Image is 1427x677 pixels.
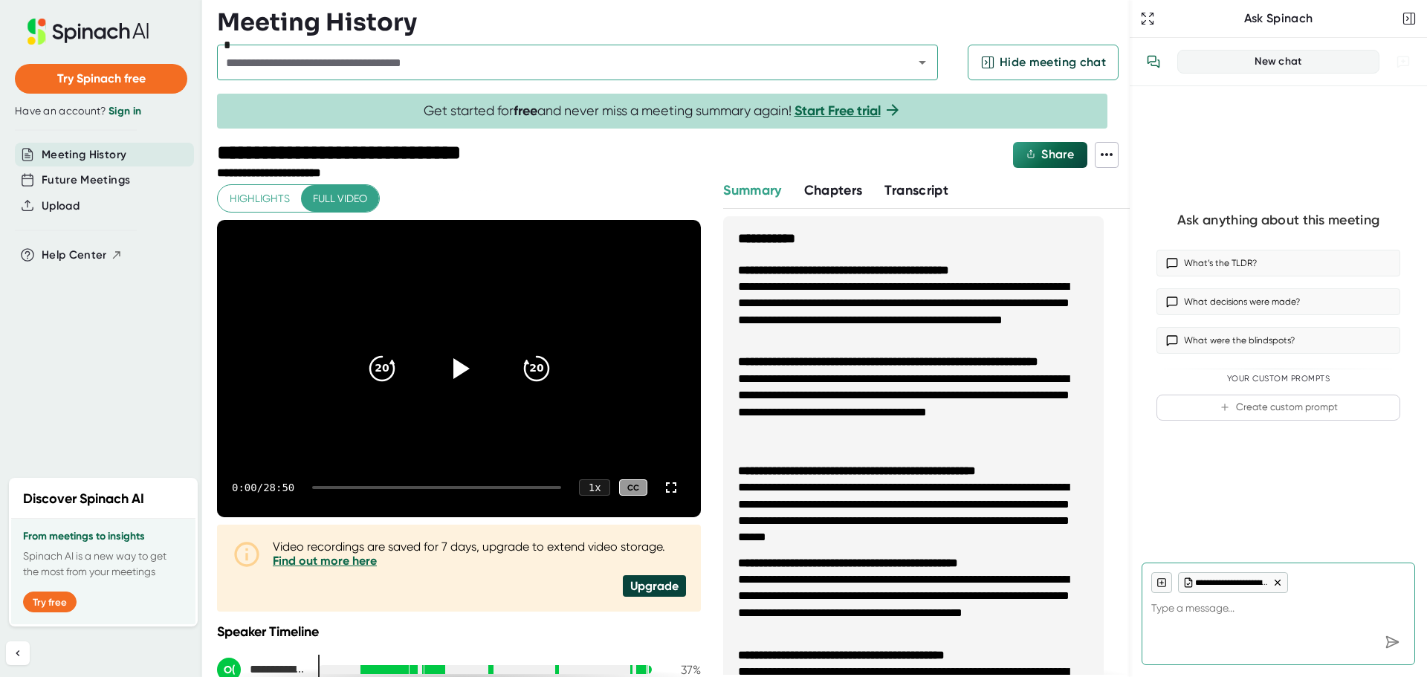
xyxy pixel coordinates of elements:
button: View conversation history [1139,47,1168,77]
div: Send message [1379,629,1405,655]
a: Sign in [109,105,141,117]
button: Expand to Ask Spinach page [1137,8,1158,29]
button: Summary [723,181,781,201]
button: Try free [23,592,77,612]
button: Share [1013,142,1087,168]
span: Try Spinach free [57,71,146,85]
div: New chat [1187,55,1370,68]
button: Upload [42,198,80,215]
button: Transcript [884,181,948,201]
button: What’s the TLDR? [1156,250,1400,276]
span: Full video [313,190,367,208]
h3: Meeting History [217,8,417,36]
button: Collapse sidebar [6,641,30,665]
a: Start Free trial [795,103,881,119]
button: Hide meeting chat [968,45,1119,80]
span: Get started for and never miss a meeting summary again! [424,103,902,120]
button: Future Meetings [42,172,130,189]
div: 1 x [579,479,610,496]
a: Find out more here [273,554,377,568]
div: Ask anything about this meeting [1177,212,1379,229]
button: Create custom prompt [1156,395,1400,421]
span: Help Center [42,247,107,264]
div: 0:00 / 28:50 [232,482,294,493]
span: Share [1041,147,1074,161]
span: Summary [723,182,781,198]
div: Your Custom Prompts [1156,374,1400,384]
button: Chapters [804,181,863,201]
p: Spinach AI is a new way to get the most from your meetings [23,548,184,580]
div: 37 % [664,663,701,677]
div: Speaker Timeline [217,623,701,640]
div: CC [619,479,647,496]
button: Full video [301,185,379,213]
div: Have an account? [15,105,187,118]
button: Close conversation sidebar [1399,8,1420,29]
b: free [514,103,537,119]
button: What decisions were made? [1156,288,1400,315]
span: Transcript [884,182,948,198]
button: Try Spinach free [15,64,187,94]
button: Meeting History [42,146,126,163]
button: Open [912,52,933,73]
span: Highlights [230,190,290,208]
span: Chapters [804,182,863,198]
button: Highlights [218,185,302,213]
h2: Discover Spinach AI [23,489,144,509]
div: Ask Spinach [1158,11,1399,26]
button: What were the blindspots? [1156,327,1400,354]
button: Help Center [42,247,123,264]
h3: From meetings to insights [23,531,184,542]
div: Video recordings are saved for 7 days, upgrade to extend video storage. [273,540,686,568]
span: Hide meeting chat [1000,54,1106,71]
div: Upgrade [623,575,686,597]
